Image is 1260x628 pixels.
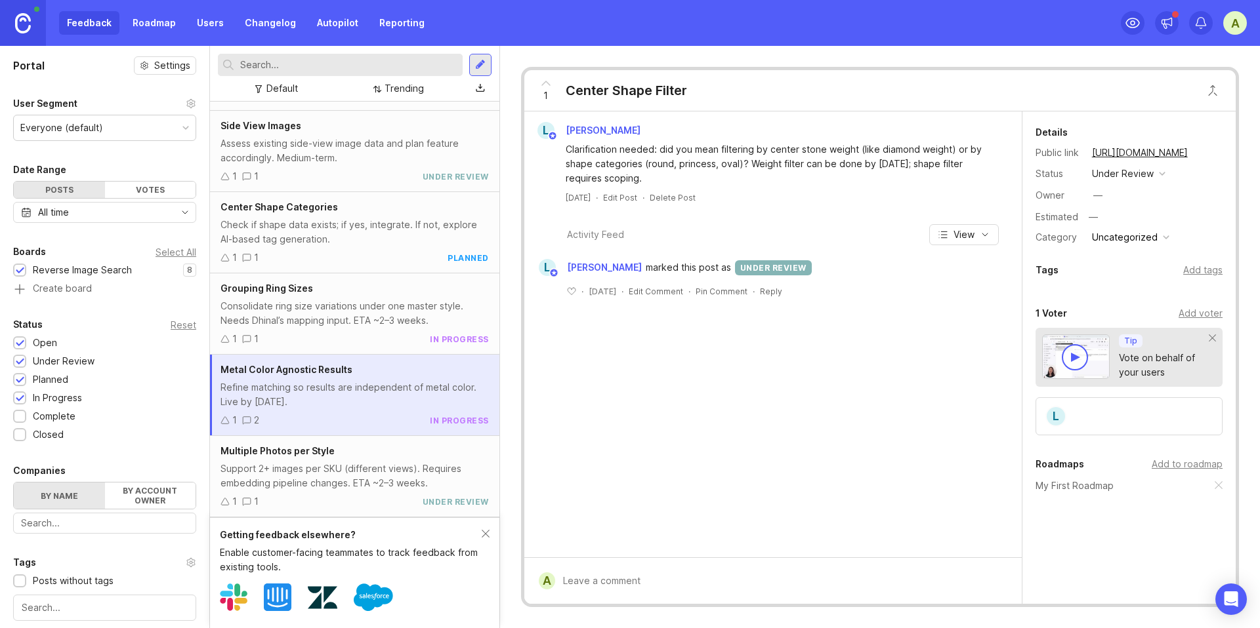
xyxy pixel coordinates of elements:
[33,427,64,442] div: Closed
[430,334,489,345] div: in progress
[21,516,188,530] input: Search...
[105,182,196,198] div: Votes
[210,192,499,273] a: Center Shape CategoriesCheck if shape data exists; if yes, integrate. If not, explore AI-based ta...
[220,583,247,611] img: Slack logo
[15,13,31,33] img: Canny Home
[1092,167,1154,181] div: under review
[171,321,196,328] div: Reset
[1223,11,1247,35] button: A
[1183,263,1223,277] div: Add tags
[539,572,555,589] div: A
[210,436,499,517] a: Multiple Photos per StyleSupport 2+ images per SKU (different views). Requires embedding pipeline...
[430,415,489,426] div: in progress
[603,192,637,203] div: Edit Post
[33,574,114,588] div: Posts without tags
[33,263,132,277] div: Reverse Image Search
[13,162,66,178] div: Date Range
[423,171,489,182] div: under review
[642,192,644,203] div: ·
[1119,351,1209,380] div: Vote on behalf of your users
[1042,334,1110,379] img: video-thumbnail-vote-d41b83416815613422e2ca741bf692cc.jpg
[154,59,190,72] span: Settings
[1036,479,1114,493] a: My First Roadmap
[354,578,393,617] img: Salesforce logo
[254,494,259,509] div: 1
[156,248,196,256] div: Select All
[1092,230,1158,245] div: Uncategorized
[1179,306,1223,321] div: Add voter
[13,58,45,73] h1: Portal
[735,260,812,275] div: under review
[38,205,69,220] div: All time
[220,299,489,328] div: Consolidate ring size variations under one master style. Needs Dhinal’s mapping input. ETA ~2–3 w...
[954,228,975,241] span: View
[566,192,591,203] a: [DATE]
[14,182,105,198] div: Posts
[1036,262,1059,278] div: Tags
[210,111,499,192] a: Side View ImagesAssess existing side-view image data and plan feature accordingly. Medium-term.11...
[33,354,94,368] div: Under Review
[581,286,583,297] div: ·
[531,259,646,276] a: L[PERSON_NAME]
[423,496,489,507] div: under review
[13,463,66,479] div: Companies
[220,120,301,131] span: Side View Images
[232,494,237,509] div: 1
[134,56,196,75] button: Settings
[760,286,782,297] div: Reply
[629,286,683,297] div: Edit Comment
[1200,77,1226,104] button: Close button
[1036,456,1084,472] div: Roadmaps
[1036,146,1081,160] div: Public link
[13,284,196,296] a: Create board
[220,283,313,294] span: Grouping Ring Sizes
[1088,144,1192,161] a: [URL][DOMAIN_NAME]
[596,192,598,203] div: ·
[240,58,457,72] input: Search...
[1124,336,1137,346] p: Tip
[1045,406,1066,427] div: L
[1036,167,1081,181] div: Status
[189,11,232,35] a: Users
[33,391,82,405] div: In Progress
[13,244,46,260] div: Boards
[22,600,188,615] input: Search...
[1085,208,1102,226] div: —
[1036,125,1068,140] div: Details
[539,259,556,276] div: L
[566,81,687,100] div: Center Shape Filter
[308,583,337,612] img: Zendesk logo
[13,317,43,332] div: Status
[1036,230,1081,245] div: Category
[547,131,557,141] img: member badge
[220,136,489,165] div: Assess existing side-view image data and plan feature accordingly. Medium-term.
[220,380,489,409] div: Refine matching so results are independent of metal color. Live by [DATE].
[232,250,237,265] div: 1
[543,88,548,103] span: 1
[220,528,482,542] div: Getting feedback elsewhere?
[537,122,555,139] div: L
[266,81,298,96] div: Default
[232,413,237,427] div: 1
[13,96,77,111] div: User Segment
[13,555,36,570] div: Tags
[254,250,259,265] div: 1
[210,355,499,436] a: Metal Color Agnostic ResultsRefine matching so results are independent of metal color. Live by [D...
[254,169,259,184] div: 1
[254,332,259,346] div: 1
[1093,188,1102,203] div: —
[254,413,259,427] div: 2
[621,286,623,297] div: ·
[33,409,75,423] div: Complete
[650,192,696,203] div: Delete Post
[220,364,352,375] span: Metal Color Agnostic Results
[567,227,624,242] div: Activity Feed
[33,372,68,387] div: Planned
[125,11,184,35] a: Roadmap
[589,286,616,297] span: [DATE]
[220,461,489,490] div: Support 2+ images per SKU (different views). Requires embedding pipeline changes. ETA ~2–3 weeks.
[566,125,640,136] span: [PERSON_NAME]
[1036,188,1081,203] div: Owner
